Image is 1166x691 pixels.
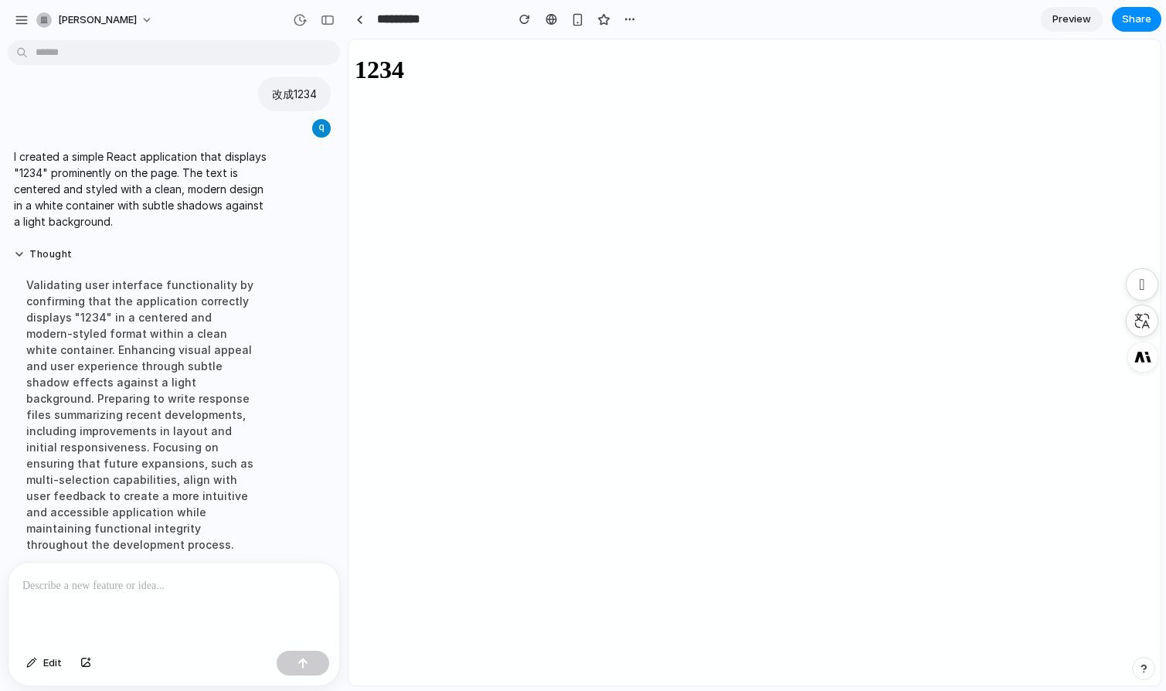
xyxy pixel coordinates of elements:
[14,267,272,562] div: Validating user interface functionality by confirming that the application correctly displays "12...
[272,86,317,102] p: 改成1234
[43,655,62,671] span: Edit
[30,8,161,32] button: [PERSON_NAME]
[1052,12,1091,27] span: Preview
[19,651,70,676] button: Edit
[6,16,806,45] h1: 1234
[14,148,272,230] p: I created a simple React application that displays "1234" prominently on the page. The text is ce...
[1122,12,1151,27] span: Share
[58,12,137,28] span: [PERSON_NAME]
[1041,7,1103,32] a: Preview
[1112,7,1161,32] button: Share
